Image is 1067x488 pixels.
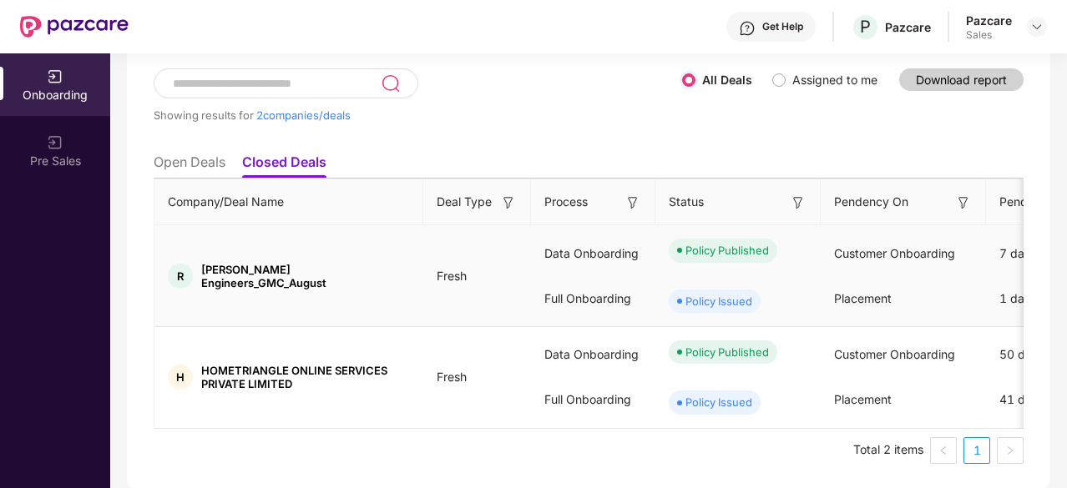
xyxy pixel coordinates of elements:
[242,153,326,178] li: Closed Deals
[685,344,769,360] div: Policy Published
[625,194,641,211] img: svg+xml;base64,PHN2ZyB3aWR0aD0iMTYiIGhlaWdodD0iMTYiIHZpZXdCb3g9IjAgMCAxNiAxNiIgZmlsbD0ibm9uZSIgeG...
[531,276,655,321] div: Full Onboarding
[899,68,1024,91] button: Download report
[860,17,871,37] span: P
[531,332,655,377] div: Data Onboarding
[885,19,931,35] div: Pazcare
[997,437,1024,464] button: right
[1005,445,1015,455] span: right
[955,194,972,211] img: svg+xml;base64,PHN2ZyB3aWR0aD0iMTYiIGhlaWdodD0iMTYiIHZpZXdCb3g9IjAgMCAxNiAxNiIgZmlsbD0ibm9uZSIgeG...
[1030,20,1044,33] img: svg+xml;base64,PHN2ZyBpZD0iRHJvcGRvd24tMzJ4MzIiIHhtbG5zPSJodHRwOi8vd3d3LnczLm9yZy8yMDAwL3N2ZyIgd2...
[685,242,769,259] div: Policy Published
[853,437,923,464] li: Total 2 items
[834,347,955,361] span: Customer Onboarding
[966,13,1012,28] div: Pazcare
[834,246,955,260] span: Customer Onboarding
[423,269,480,283] span: Fresh
[964,438,989,463] a: 1
[256,108,351,122] span: 2 companies/deals
[531,231,655,276] div: Data Onboarding
[739,20,756,37] img: svg+xml;base64,PHN2ZyBpZD0iSGVscC0zMngzMiIgeG1sbnM9Imh0dHA6Ly93d3cudzMub3JnLzIwMDAvc3ZnIiB3aWR0aD...
[437,193,492,211] span: Deal Type
[963,437,990,464] li: 1
[834,392,892,406] span: Placement
[201,364,410,390] span: HOMETRIANGLE ONLINE SERVICES PRIVATE LIMITED
[47,134,63,151] img: svg+xml;base64,PHN2ZyB3aWR0aD0iMjAiIGhlaWdodD0iMjAiIHZpZXdCb3g9IjAgMCAyMCAyMCIgZmlsbD0ibm9uZSIgeG...
[930,437,957,464] li: Previous Page
[500,194,517,211] img: svg+xml;base64,PHN2ZyB3aWR0aD0iMTYiIGhlaWdodD0iMTYiIHZpZXdCb3g9IjAgMCAxNiAxNiIgZmlsbD0ibm9uZSIgeG...
[381,73,400,93] img: svg+xml;base64,PHN2ZyB3aWR0aD0iMjQiIGhlaWdodD0iMjUiIHZpZXdCb3g9IjAgMCAyNCAyNSIgZmlsbD0ibm9uZSIgeG...
[702,73,752,87] label: All Deals
[201,263,410,289] span: [PERSON_NAME] Engineers_GMC_August
[669,193,704,211] span: Status
[423,370,480,384] span: Fresh
[930,437,957,464] button: left
[168,365,193,390] div: H
[834,193,908,211] span: Pendency On
[997,437,1024,464] li: Next Page
[966,28,1012,42] div: Sales
[168,264,193,289] div: R
[154,153,225,178] li: Open Deals
[834,291,892,305] span: Placement
[762,20,803,33] div: Get Help
[154,108,682,122] div: Showing results for
[792,73,877,87] label: Assigned to me
[790,194,807,211] img: svg+xml;base64,PHN2ZyB3aWR0aD0iMTYiIGhlaWdodD0iMTYiIHZpZXdCb3g9IjAgMCAxNiAxNiIgZmlsbD0ibm9uZSIgeG...
[938,445,948,455] span: left
[20,16,129,38] img: New Pazcare Logo
[154,179,423,225] th: Company/Deal Name
[685,394,752,410] div: Policy Issued
[685,293,752,309] div: Policy Issued
[531,377,655,422] div: Full Onboarding
[544,193,588,211] span: Process
[47,68,63,85] img: svg+xml;base64,PHN2ZyB3aWR0aD0iMjAiIGhlaWdodD0iMjAiIHZpZXdCb3g9IjAgMCAyMCAyMCIgZmlsbD0ibm9uZSIgeG...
